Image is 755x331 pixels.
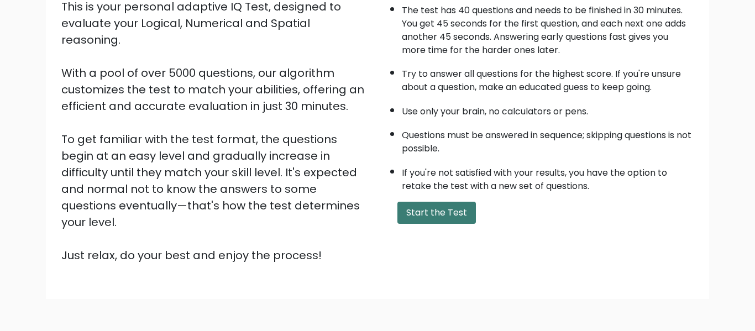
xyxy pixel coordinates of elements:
li: Try to answer all questions for the highest score. If you're unsure about a question, make an edu... [402,62,694,94]
button: Start the Test [397,202,476,224]
li: Use only your brain, no calculators or pens. [402,99,694,118]
li: If you're not satisfied with your results, you have the option to retake the test with a new set ... [402,161,694,193]
li: Questions must be answered in sequence; skipping questions is not possible. [402,123,694,155]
